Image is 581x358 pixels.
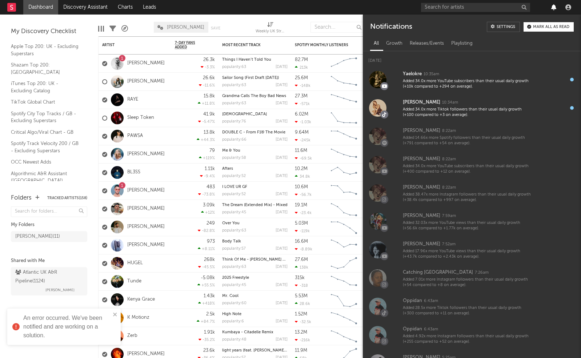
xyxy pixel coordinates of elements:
div: Added 4.92x more Instagram followers than their usual daily growth (+255 compared to +52 on avera... [403,334,531,345]
div: Added 7.01x more Instagram followers than their usual daily growth (+54 compared to +8 on average). [403,277,531,288]
div: popularity: 60 [222,301,247,305]
svg: Chart title [328,200,360,218]
div: popularity: 66 [222,138,247,142]
div: +84.7 % [197,319,215,324]
div: [DATE] [276,192,288,196]
div: Added 34.0x more Tiktok followers than their usual daily growth (+100 compared to +3 on average). [403,107,531,118]
div: -23.4k [295,210,312,215]
div: popularity: 45 [222,283,246,287]
a: Tunde [127,278,141,285]
div: popularity: 63 [222,101,246,105]
div: [DATE] [276,247,288,251]
a: [PERSON_NAME] [127,60,165,67]
a: Grandma Calls The Boy Bad News [222,94,286,98]
div: -216k [295,338,310,342]
div: 7:59am [442,213,456,219]
div: 5.03M [295,221,308,226]
svg: Chart title [328,164,360,182]
div: [PERSON_NAME] [403,155,440,164]
a: [PERSON_NAME] [127,206,165,212]
div: 27.3M [295,94,308,98]
div: [DATE] [276,265,288,269]
div: -5.08k [201,275,215,280]
span: 7-Day Fans Added [175,41,204,49]
div: +8.11 % [198,246,215,251]
div: An error occurred. We've been notified and are working on a solution. [23,314,111,340]
div: -5.47 % [198,119,215,124]
a: [PERSON_NAME]7:52amAdded 17.96x more YouTube views than their usual daily growth (+43.7k compared... [363,236,581,264]
svg: Chart title [328,145,360,164]
div: +11.8 % [198,101,215,106]
svg: Chart title [328,254,360,273]
div: 82.7M [295,57,308,62]
button: Save [211,26,220,30]
div: A&R Pipeline [121,18,128,39]
div: Added 14.66x more Spotify followers than their usual daily growth (+791 compared to +54 on average). [403,135,531,146]
a: Body Talk [222,240,241,244]
div: [DATE] [276,229,288,233]
div: 19.1M [295,203,307,208]
div: -3.3 % [201,65,215,69]
div: Filters [109,18,116,39]
div: Artist [102,43,157,47]
a: [DEMOGRAPHIC_DATA] [222,112,267,116]
div: Added 17.96x more YouTube views than their usual daily growth (+43.7k compared to +2.43k on avera... [403,249,531,260]
svg: Chart title [328,73,360,91]
div: 7:52am [442,242,456,247]
div: 3.09k [203,203,215,208]
a: Yaelokre10:35amAdded 34.0x more YouTube subscribers than their usual daily growth (+10k compared ... [363,65,581,94]
div: All [370,37,382,50]
div: 138k [295,265,308,270]
div: Growth [382,37,406,50]
div: 27.6M [295,257,308,262]
div: [PERSON_NAME] [403,212,440,220]
div: 6:43am [424,327,438,332]
div: popularity: 45 [222,210,246,214]
div: Oppidan [403,297,422,305]
div: -245k [295,138,310,142]
div: popularity: 52 [222,192,246,196]
a: Zerb [127,333,137,339]
div: 79 [209,148,215,153]
div: [DATE] [276,156,288,160]
a: BL3SS [127,169,140,176]
div: My Discovery Checklist [11,27,87,36]
svg: Chart title [328,218,360,236]
div: 973 [207,239,215,244]
div: [PERSON_NAME] [403,240,440,249]
a: Critical Algo/Viral Chart - GB [11,128,80,136]
a: [PERSON_NAME](11) [11,231,87,242]
a: Sailor Song (First Draft [DATE]) [222,76,279,80]
div: popularity: 63 [222,229,246,233]
div: [PERSON_NAME] [403,126,440,135]
div: 11.6M [295,148,307,153]
div: popularity: 48 [222,338,247,342]
div: [DATE] [276,301,288,305]
a: Algorithmic A&R Assistant ([GEOGRAPHIC_DATA]) [11,170,80,185]
a: TikTok Global Chart [11,98,80,106]
div: 26.3k [203,57,215,62]
a: Apple Top 200: UK - Excluding Superstars [11,43,80,57]
div: Spotify Monthly Listeners [295,43,349,47]
div: Over You [222,221,288,225]
div: [DATE] [276,65,288,69]
a: [PERSON_NAME]10:34amAdded 34.0x more Tiktok followers than their usual daily growth (+100 compare... [363,94,581,122]
div: [DATE] [276,283,288,287]
a: HUGEL [127,260,143,266]
div: -35.2 % [199,337,215,342]
svg: Chart title [328,55,360,73]
div: 15.8k [204,94,215,98]
div: 25.6M [295,76,308,80]
div: Added 38.47x more Instagram followers than their usual daily growth (+38.4k compared to +997 on a... [403,192,531,203]
button: Tracked Artists(158) [47,196,87,200]
a: Spotify Track Velocity 200 / GB - Excluding Superstars [11,140,80,154]
div: -119k [295,229,310,233]
div: 483 [207,185,215,189]
div: -45.5 % [198,265,215,269]
div: 9.64M [295,130,309,135]
div: Added 28.5x more Tiktok followers than their usual daily growth (+300 compared to +11 on average). [403,305,531,317]
a: Settings [487,22,520,32]
button: Mark all as read [524,22,574,32]
div: +119 % [199,156,215,160]
div: Added 34.0x more YouTube subscribers than their usual daily growth (+10k compared to +294 on aver... [403,79,531,90]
